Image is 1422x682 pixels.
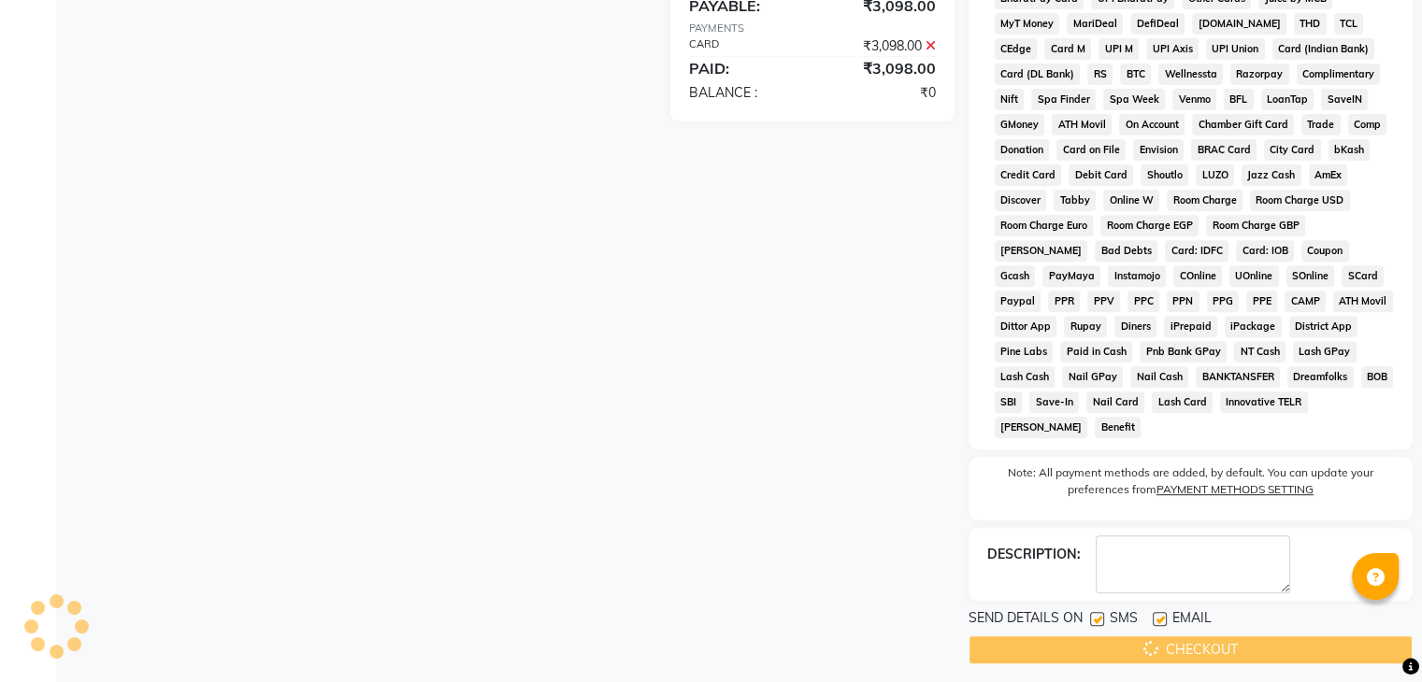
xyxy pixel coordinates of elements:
span: MariDeal [1067,13,1123,35]
span: LoanTap [1261,89,1314,110]
span: Card: IDFC [1165,240,1228,262]
span: CAMP [1285,291,1326,312]
span: Debit Card [1069,164,1133,186]
span: PPC [1128,291,1159,312]
div: PAID: [675,57,812,79]
span: Nift [995,89,1025,110]
span: PPE [1246,291,1277,312]
span: [DOMAIN_NAME] [1192,13,1286,35]
span: PPV [1087,291,1120,312]
span: On Account [1119,114,1185,135]
span: Paypal [995,291,1041,312]
span: Lash Card [1152,391,1213,413]
span: Dittor App [995,316,1057,337]
span: UPI M [1099,38,1139,60]
span: Comp [1348,114,1387,135]
span: BFL [1224,89,1254,110]
span: Tabby [1054,190,1096,211]
span: iPrepaid [1164,316,1217,337]
div: PAYMENTS [689,21,936,36]
span: ATH Movil [1333,291,1393,312]
span: Room Charge Euro [995,215,1094,236]
span: Rupay [1064,316,1107,337]
span: Jazz Cash [1242,164,1301,186]
span: Dreamfolks [1287,366,1354,388]
span: Diners [1114,316,1156,337]
span: Card (Indian Bank) [1272,38,1375,60]
span: Room Charge [1167,190,1242,211]
span: MyT Money [995,13,1060,35]
label: PAYMENT METHODS SETTING [1156,481,1314,498]
span: Benefit [1095,417,1141,438]
span: Spa Finder [1031,89,1096,110]
span: EMAIL [1172,608,1212,632]
span: Room Charge GBP [1206,215,1305,236]
div: ₹3,098.00 [812,57,950,79]
label: Note: All payment methods are added, by default. You can update your preferences from [987,464,1394,505]
span: Coupon [1301,240,1349,262]
span: Room Charge USD [1250,190,1350,211]
span: COnline [1173,265,1222,287]
span: Card M [1044,38,1091,60]
span: Card (DL Bank) [995,64,1081,85]
span: TCL [1334,13,1364,35]
span: SBI [995,391,1023,413]
span: Save-In [1029,391,1079,413]
span: Complimentary [1297,64,1381,85]
span: Discover [995,190,1047,211]
span: ATH Movil [1052,114,1112,135]
span: Razorpay [1230,64,1289,85]
span: City Card [1264,139,1321,161]
span: SMS [1110,608,1138,632]
span: Shoutlo [1141,164,1188,186]
span: PayMaya [1042,265,1100,287]
span: Pine Labs [995,341,1054,362]
div: ₹0 [812,83,950,103]
span: Room Charge EGP [1100,215,1199,236]
span: Donation [995,139,1050,161]
span: Credit Card [995,164,1062,186]
span: BTC [1120,64,1151,85]
span: Nail GPay [1062,366,1123,388]
span: BANKTANSFER [1196,366,1280,388]
span: Innovative TELR [1220,391,1308,413]
span: Pnb Bank GPay [1140,341,1227,362]
span: Paid in Cash [1060,341,1132,362]
span: iPackage [1225,316,1282,337]
span: RS [1087,64,1113,85]
span: BOB [1361,366,1394,388]
span: Online W [1103,190,1159,211]
span: SaveIN [1321,89,1368,110]
span: District App [1289,316,1358,337]
span: Bad Debts [1095,240,1157,262]
span: UOnline [1229,265,1279,287]
span: Card: IOB [1236,240,1294,262]
span: Chamber Gift Card [1192,114,1294,135]
span: Envision [1133,139,1184,161]
span: PPN [1167,291,1199,312]
span: DefiDeal [1130,13,1185,35]
span: CEdge [995,38,1038,60]
span: [PERSON_NAME] [995,417,1088,438]
div: CARD [675,36,812,56]
span: Trade [1301,114,1341,135]
span: Spa Week [1103,89,1165,110]
span: bKash [1329,139,1371,161]
span: UPI Axis [1146,38,1199,60]
span: THD [1294,13,1327,35]
span: [PERSON_NAME] [995,240,1088,262]
span: Wellnessta [1158,64,1223,85]
span: LUZO [1196,164,1234,186]
span: BRAC Card [1191,139,1257,161]
span: Card on File [1056,139,1126,161]
span: Instamojo [1108,265,1166,287]
span: Gcash [995,265,1036,287]
span: Venmo [1172,89,1216,110]
span: NT Cash [1234,341,1286,362]
div: DESCRIPTION: [987,545,1081,564]
span: SOnline [1286,265,1335,287]
span: Lash Cash [995,366,1056,388]
div: BALANCE : [675,83,812,103]
span: UPI Union [1206,38,1265,60]
span: Nail Card [1086,391,1144,413]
